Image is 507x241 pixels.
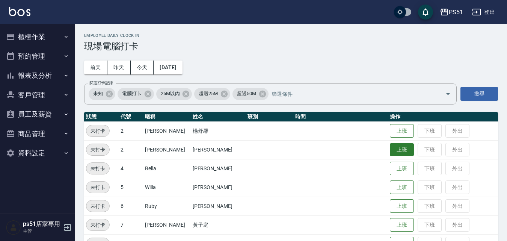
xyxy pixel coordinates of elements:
[107,61,131,74] button: 昨天
[84,33,498,38] h2: Employee Daily Clock In
[84,112,119,122] th: 狀態
[89,80,113,86] label: 篩選打卡記錄
[84,41,498,52] h3: 現場電腦打卡
[86,165,109,173] span: 未打卡
[86,146,109,154] span: 未打卡
[143,159,190,178] td: Bella
[143,215,190,234] td: [PERSON_NAME]
[293,112,388,122] th: 時間
[3,27,72,47] button: 櫃檯作業
[232,90,261,97] span: 超過50M
[143,197,190,215] td: Ruby
[469,5,498,19] button: 登出
[194,90,222,97] span: 超過25M
[390,143,414,156] button: 上班
[390,180,414,194] button: 上班
[156,90,184,97] span: 25M以內
[119,112,143,122] th: 代號
[118,88,154,100] div: 電腦打卡
[143,140,190,159] td: [PERSON_NAME]
[143,178,190,197] td: Willa
[119,215,143,234] td: 7
[390,218,414,232] button: 上班
[390,199,414,213] button: 上班
[442,88,454,100] button: Open
[143,121,190,140] td: [PERSON_NAME]
[390,124,414,138] button: 上班
[6,220,21,235] img: Person
[191,112,246,122] th: 姓名
[191,178,246,197] td: [PERSON_NAME]
[191,140,246,159] td: [PERSON_NAME]
[86,221,109,229] span: 未打卡
[460,87,498,101] button: 搜尋
[3,124,72,144] button: 商品管理
[3,85,72,105] button: 客戶管理
[3,105,72,124] button: 員工及薪資
[194,88,230,100] div: 超過25M
[437,5,466,20] button: PS51
[131,61,154,74] button: 今天
[119,121,143,140] td: 2
[119,178,143,197] td: 5
[154,61,182,74] button: [DATE]
[3,143,72,163] button: 資料設定
[191,215,246,234] td: 黃子庭
[191,121,246,140] td: 楊舒馨
[86,202,109,210] span: 未打卡
[119,159,143,178] td: 4
[3,66,72,85] button: 報表及分析
[86,183,109,191] span: 未打卡
[191,159,246,178] td: [PERSON_NAME]
[418,5,433,20] button: save
[9,7,30,16] img: Logo
[23,228,61,235] p: 主管
[449,8,463,17] div: PS51
[86,127,109,135] span: 未打卡
[119,140,143,159] td: 2
[270,87,432,100] input: 篩選條件
[3,47,72,66] button: 預約管理
[89,88,115,100] div: 未知
[156,88,192,100] div: 25M以內
[118,90,146,97] span: 電腦打卡
[191,197,246,215] td: [PERSON_NAME]
[246,112,293,122] th: 班別
[232,88,269,100] div: 超過50M
[84,61,107,74] button: 前天
[143,112,190,122] th: 暱稱
[23,220,61,228] h5: ps51店家專用
[119,197,143,215] td: 6
[89,90,107,97] span: 未知
[388,112,498,122] th: 操作
[390,162,414,176] button: 上班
